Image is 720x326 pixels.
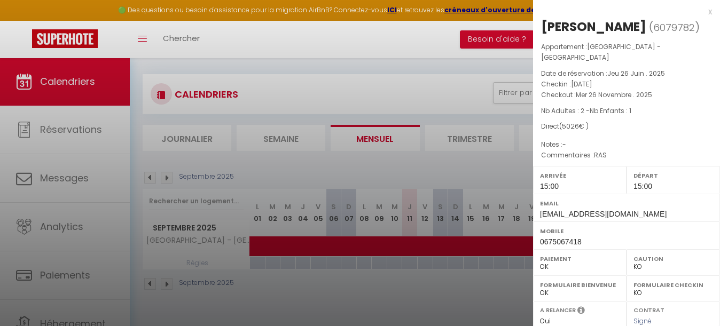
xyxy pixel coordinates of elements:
span: - [562,140,566,149]
i: Sélectionner OUI si vous souhaiter envoyer les séquences de messages post-checkout [577,306,585,317]
p: Appartement : [541,42,712,63]
span: 5026 [562,122,579,131]
label: Mobile [540,226,713,236]
span: Nb Adultes : 2 - [541,106,631,115]
label: Paiement [540,253,620,264]
p: Checkin : [541,79,712,90]
label: Email [540,198,713,209]
span: 0675067418 [540,237,582,246]
p: Commentaires : [541,150,712,161]
span: Jeu 26 Juin . 2025 [607,69,665,78]
p: Notes : [541,139,712,150]
span: [GEOGRAPHIC_DATA] - [GEOGRAPHIC_DATA] [541,42,661,62]
p: Checkout : [541,90,712,100]
div: x [533,5,712,18]
label: Départ [633,170,713,181]
span: 15:00 [633,182,652,190]
label: Formulaire Checkin [633,280,713,290]
label: Arrivée [540,170,620,181]
span: ( € ) [559,122,589,131]
label: A relancer [540,306,576,315]
span: RAS [594,150,607,160]
span: Nb Enfants : 1 [590,106,631,115]
span: [EMAIL_ADDRESS][DOMAIN_NAME] [540,210,667,218]
p: Date de réservation : [541,68,712,79]
span: Signé [633,316,652,325]
span: ( ) [649,20,700,35]
label: Contrat [633,306,664,313]
span: 6079782 [653,21,695,34]
div: [PERSON_NAME] [541,18,646,35]
label: Formulaire Bienvenue [540,280,620,290]
span: [DATE] [571,79,592,89]
span: 15:00 [540,182,559,190]
div: Direct [541,122,712,132]
label: Caution [633,253,713,264]
span: Mer 26 Novembre . 2025 [576,90,652,99]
